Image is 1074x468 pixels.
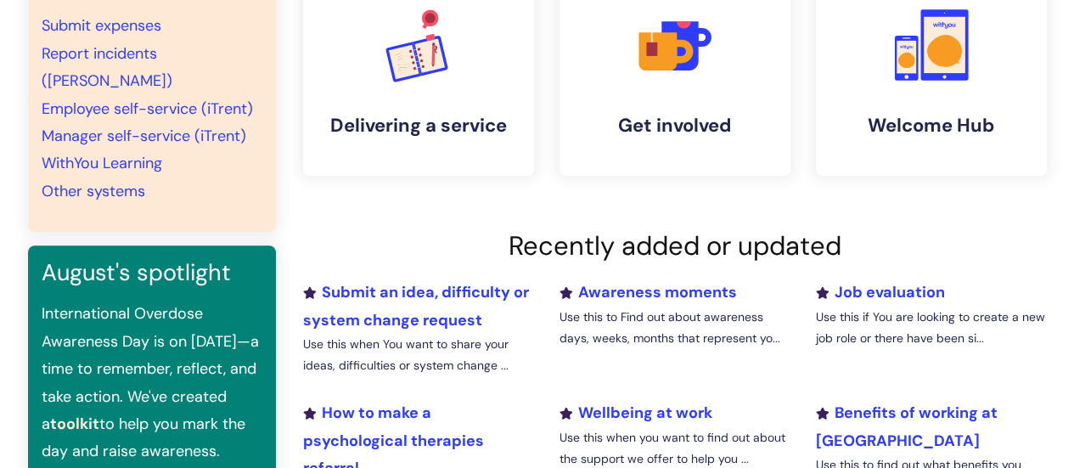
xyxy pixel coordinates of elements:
[42,153,162,173] a: WithYou Learning
[829,115,1033,137] h4: Welcome Hub
[815,403,997,450] a: Benefits of working at [GEOGRAPHIC_DATA]
[559,307,790,349] p: Use this to Find out about awareness days, weeks, months that represent yo...
[559,403,711,423] a: Wellbeing at work
[303,334,534,376] p: Use this when You want to share your ideas, difficulties or system change ...
[42,300,262,465] p: International Overdose Awareness Day is on [DATE]—a time to remember, reflect, and take action. W...
[50,414,99,434] a: toolkit
[42,43,172,91] a: Report incidents ([PERSON_NAME])
[815,282,944,302] a: Job evaluation
[42,15,161,36] a: Submit expenses
[303,282,529,330] a: Submit an idea, difficulty or system change request
[559,282,736,302] a: Awareness moments
[42,259,262,286] h3: August's spotlight
[303,230,1047,262] h2: Recently added or updated
[317,115,520,137] h4: Delivering a service
[42,99,253,119] a: Employee self-service (iTrent)
[815,307,1046,349] p: Use this if You are looking to create a new job role or there have been si...
[573,115,777,137] h4: Get involved
[42,181,145,201] a: Other systems
[42,126,246,146] a: Manager self-service (iTrent)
